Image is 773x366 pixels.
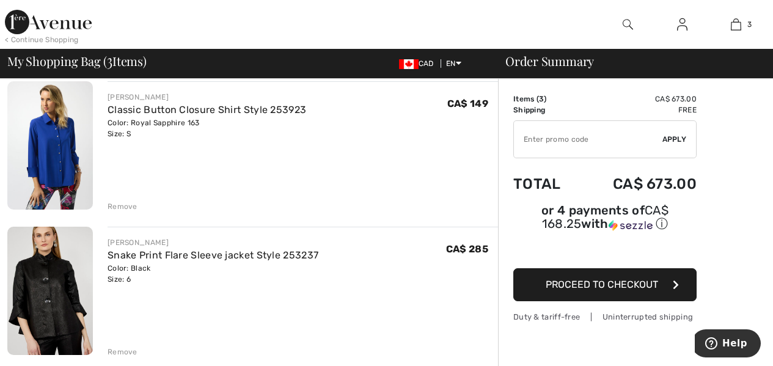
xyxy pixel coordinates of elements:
[108,237,318,248] div: [PERSON_NAME]
[662,134,687,145] span: Apply
[513,268,697,301] button: Proceed to Checkout
[695,329,761,360] iframe: Opens a widget where you can find more information
[514,121,662,158] input: Promo code
[446,59,461,68] span: EN
[677,17,687,32] img: My Info
[546,279,658,290] span: Proceed to Checkout
[107,52,112,68] span: 3
[513,205,697,236] div: or 4 payments ofCA$ 168.25withSezzle Click to learn more about Sezzle
[539,95,544,103] span: 3
[108,104,306,115] a: Classic Button Closure Shirt Style 253923
[609,220,653,231] img: Sezzle
[108,117,306,139] div: Color: Royal Sapphire 163 Size: S
[542,203,669,231] span: CA$ 168.25
[7,81,93,210] img: Classic Button Closure Shirt Style 253923
[513,236,697,264] iframe: PayPal-paypal
[579,104,697,115] td: Free
[108,201,137,212] div: Remove
[7,55,147,67] span: My Shopping Bag ( Items)
[399,59,439,68] span: CAD
[513,205,697,232] div: or 4 payments of with
[5,34,79,45] div: < Continue Shopping
[108,346,137,357] div: Remove
[108,92,306,103] div: [PERSON_NAME]
[513,311,697,323] div: Duty & tariff-free | Uninterrupted shipping
[447,98,488,109] span: CA$ 149
[399,59,419,69] img: Canadian Dollar
[579,93,697,104] td: CA$ 673.00
[108,249,318,261] a: Snake Print Flare Sleeve jacket Style 253237
[513,104,579,115] td: Shipping
[446,243,488,255] span: CA$ 285
[5,10,92,34] img: 1ère Avenue
[579,163,697,205] td: CA$ 673.00
[747,19,752,30] span: 3
[709,17,763,32] a: 3
[667,17,697,32] a: Sign In
[731,17,741,32] img: My Bag
[108,263,318,285] div: Color: Black Size: 6
[623,17,633,32] img: search the website
[513,93,579,104] td: Items ( )
[513,163,579,205] td: Total
[491,55,766,67] div: Order Summary
[7,227,93,355] img: Snake Print Flare Sleeve jacket Style 253237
